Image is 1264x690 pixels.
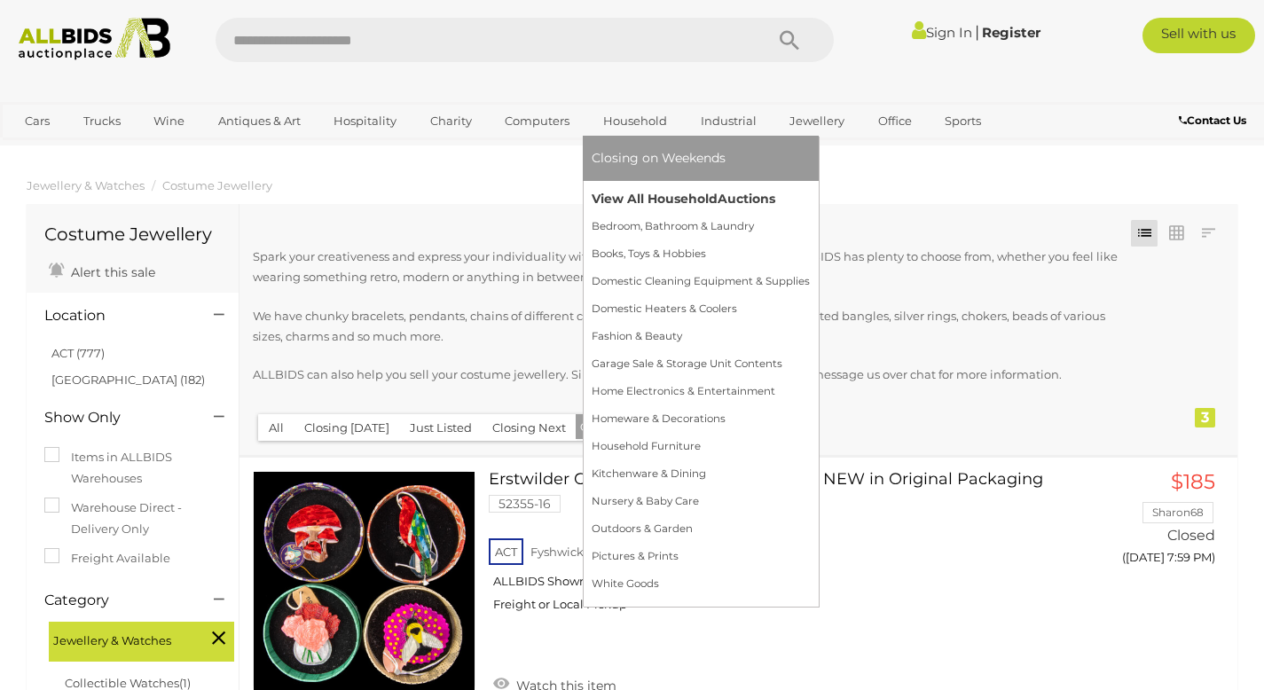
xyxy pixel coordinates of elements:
[399,414,483,442] button: Just Listed
[44,447,221,489] label: Items in ALLBIDS Warehouses
[933,106,993,136] a: Sports
[179,676,191,690] span: (1)
[27,178,145,192] a: Jewellery & Watches
[1195,408,1215,427] div: 3
[1142,18,1256,53] a: Sell with us
[253,247,1130,288] p: Spark your creativeness and express your individuality with our costume jewellery collection. ALL...
[207,106,312,136] a: Antiques & Art
[294,414,400,442] button: Closing [DATE]
[142,106,196,136] a: Wine
[576,414,624,440] button: Closed
[258,414,294,442] button: All
[253,306,1130,348] p: We have chunky bracelets, pendants, chains of different colours, earrings large and small, gold-p...
[745,18,834,62] button: Search
[982,24,1040,41] a: Register
[44,224,221,244] h1: Costume Jewellery
[51,346,105,360] a: ACT (777)
[65,676,191,690] a: Collectible Watches(1)
[493,106,581,136] a: Computers
[419,106,483,136] a: Charity
[482,414,577,442] button: Closing Next
[72,106,132,136] a: Trucks
[322,106,408,136] a: Hospitality
[162,178,272,192] a: Costume Jewellery
[975,22,979,42] span: |
[44,592,187,608] h4: Category
[67,264,155,280] span: Alert this sale
[44,410,187,426] h4: Show Only
[44,548,170,568] label: Freight Available
[13,136,162,165] a: [GEOGRAPHIC_DATA]
[44,498,221,539] label: Warehouse Direct - Delivery Only
[44,308,187,324] h4: Location
[502,471,1057,626] a: Erstwilder Collection (4) Resin Brooches - NEW in Original Packaging 52355-16 ACT Fyshwick ALLBID...
[1085,471,1221,575] a: $185 Sharon68 Closed ([DATE] 7:59 PM)
[53,626,186,651] span: Jewellery & Watches
[1171,469,1215,494] span: $185
[44,257,160,284] a: Alert this sale
[867,106,923,136] a: Office
[912,24,972,41] a: Sign In
[592,106,679,136] a: Household
[1179,111,1251,130] a: Contact Us
[51,372,205,387] a: [GEOGRAPHIC_DATA] (182)
[689,106,768,136] a: Industrial
[778,106,856,136] a: Jewellery
[1179,114,1246,127] b: Contact Us
[253,365,1130,385] p: ALLBIDS can also help you sell your costume jewellery. Simply send us an email, give us a call, o...
[10,18,179,60] img: Allbids.com.au
[13,106,61,136] a: Cars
